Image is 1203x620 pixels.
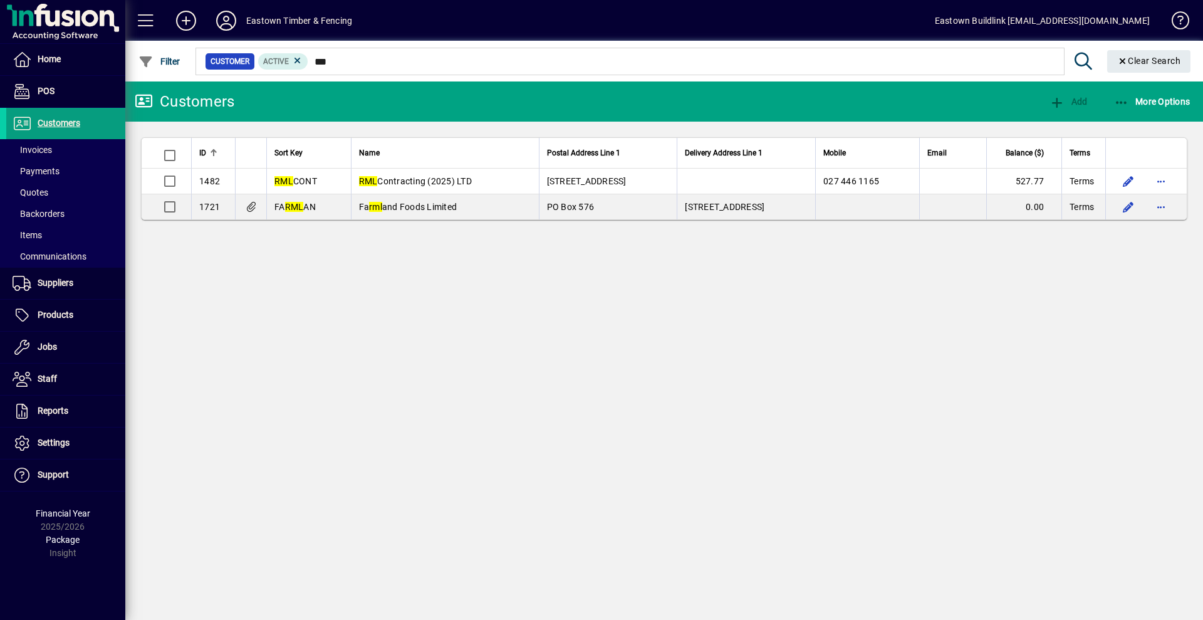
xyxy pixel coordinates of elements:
[6,460,125,491] a: Support
[1070,175,1094,187] span: Terms
[1118,197,1138,217] button: Edit
[986,169,1061,194] td: 527.77
[547,146,620,160] span: Postal Address Line 1
[927,146,947,160] span: Email
[359,146,531,160] div: Name
[1049,97,1087,107] span: Add
[1070,146,1090,160] span: Terms
[13,145,52,155] span: Invoices
[38,342,57,352] span: Jobs
[13,209,65,219] span: Backorders
[927,146,979,160] div: Email
[1118,171,1138,191] button: Edit
[359,176,378,186] em: RML
[359,146,380,160] span: Name
[823,146,912,160] div: Mobile
[6,139,125,160] a: Invoices
[199,202,220,212] span: 1721
[13,251,86,261] span: Communications
[1151,197,1171,217] button: More options
[206,9,246,32] button: Profile
[359,176,472,186] span: Contracting (2025) LTD
[1046,90,1090,113] button: Add
[38,86,55,96] span: POS
[6,44,125,75] a: Home
[935,11,1150,31] div: Eastown Buildlink [EMAIL_ADDRESS][DOMAIN_NAME]
[6,364,125,395] a: Staff
[6,428,125,459] a: Settings
[6,396,125,427] a: Reports
[135,50,184,73] button: Filter
[6,268,125,299] a: Suppliers
[38,54,61,64] span: Home
[263,57,289,66] span: Active
[1111,90,1194,113] button: More Options
[547,202,595,212] span: PO Box 576
[6,246,125,267] a: Communications
[1114,97,1190,107] span: More Options
[369,202,382,212] em: rml
[274,146,303,160] span: Sort Key
[6,203,125,224] a: Backorders
[685,202,764,212] span: [STREET_ADDRESS]
[38,278,73,288] span: Suppliers
[46,535,80,545] span: Package
[359,202,457,212] span: Fa and Foods Limited
[547,176,627,186] span: [STREET_ADDRESS]
[166,9,206,32] button: Add
[13,187,48,197] span: Quotes
[38,438,70,448] span: Settings
[1070,201,1094,213] span: Terms
[1117,56,1181,66] span: Clear Search
[211,55,249,68] span: Customer
[135,92,234,112] div: Customers
[1107,50,1191,73] button: Clear
[38,470,69,480] span: Support
[994,146,1055,160] div: Balance ($)
[38,310,73,320] span: Products
[38,118,80,128] span: Customers
[823,146,846,160] span: Mobile
[199,146,206,160] span: ID
[6,160,125,182] a: Payments
[274,176,293,186] em: RML
[1151,171,1171,191] button: More options
[1006,146,1044,160] span: Balance ($)
[13,166,60,176] span: Payments
[6,332,125,363] a: Jobs
[6,300,125,331] a: Products
[274,176,317,186] span: CONT
[138,56,180,66] span: Filter
[38,406,68,416] span: Reports
[685,146,763,160] span: Delivery Address Line 1
[6,224,125,246] a: Items
[13,230,42,240] span: Items
[6,182,125,203] a: Quotes
[823,176,879,186] span: 027 446 1165
[6,76,125,107] a: POS
[285,202,304,212] em: RML
[246,11,352,31] div: Eastown Timber & Fencing
[986,194,1061,219] td: 0.00
[199,146,227,160] div: ID
[1162,3,1187,43] a: Knowledge Base
[38,374,57,384] span: Staff
[258,53,308,70] mat-chip: Activation Status: Active
[274,202,316,212] span: FA AN
[36,508,90,518] span: Financial Year
[199,176,220,186] span: 1482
